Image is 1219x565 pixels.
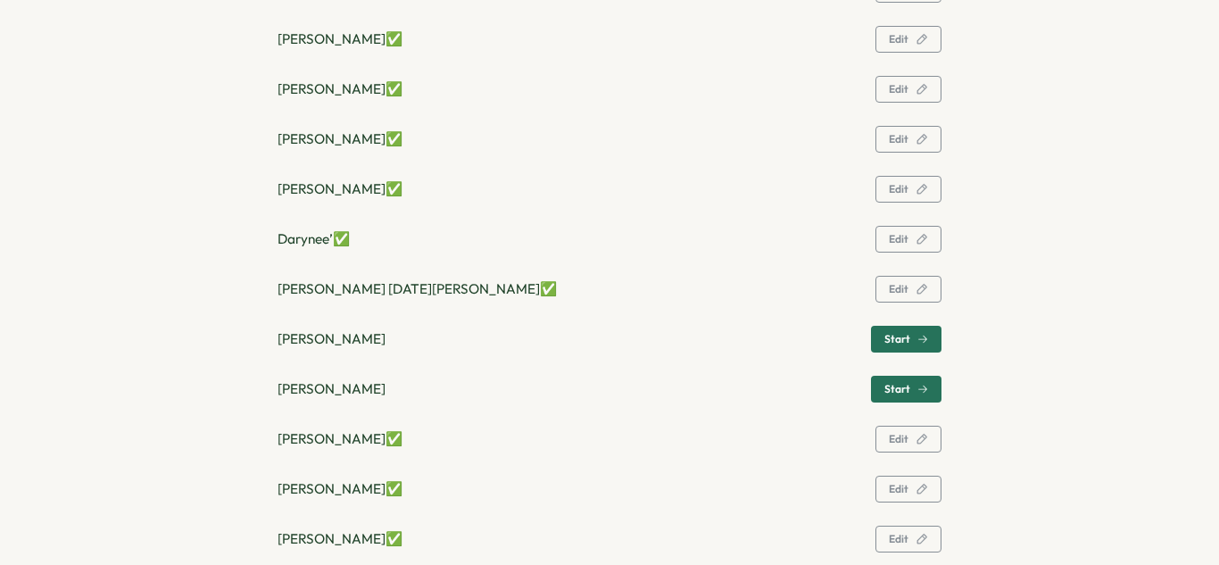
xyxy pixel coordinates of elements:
p: [PERSON_NAME] [DATE][PERSON_NAME] ✅ [278,279,557,299]
span: Edit [889,84,908,95]
p: [PERSON_NAME] ✅ [278,179,402,199]
button: Edit [875,276,941,303]
span: Edit [889,34,908,45]
span: Edit [889,434,908,445]
p: [PERSON_NAME] [278,329,386,349]
button: Edit [875,26,941,53]
button: Start [871,326,941,353]
button: Edit [875,226,941,253]
button: Edit [875,126,941,153]
span: Edit [889,184,908,195]
button: Edit [875,426,941,453]
span: Edit [889,234,908,245]
p: [PERSON_NAME] ✅ [278,79,402,99]
span: Edit [889,134,908,145]
p: [PERSON_NAME] [278,379,386,399]
p: Darynee’ ✅ [278,229,350,249]
p: [PERSON_NAME] ✅ [278,529,402,549]
p: [PERSON_NAME] ✅ [278,429,402,449]
button: Edit [875,76,941,103]
p: [PERSON_NAME] ✅ [278,129,402,149]
p: [PERSON_NAME] ✅ [278,479,402,499]
button: Start [871,376,941,403]
span: Edit [889,284,908,295]
button: Edit [875,526,941,553]
span: Edit [889,484,908,494]
span: Start [884,384,910,395]
button: Edit [875,176,941,203]
p: [PERSON_NAME] ✅ [278,29,402,49]
button: Edit [875,476,941,503]
span: Edit [889,534,908,544]
span: Start [884,334,910,345]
